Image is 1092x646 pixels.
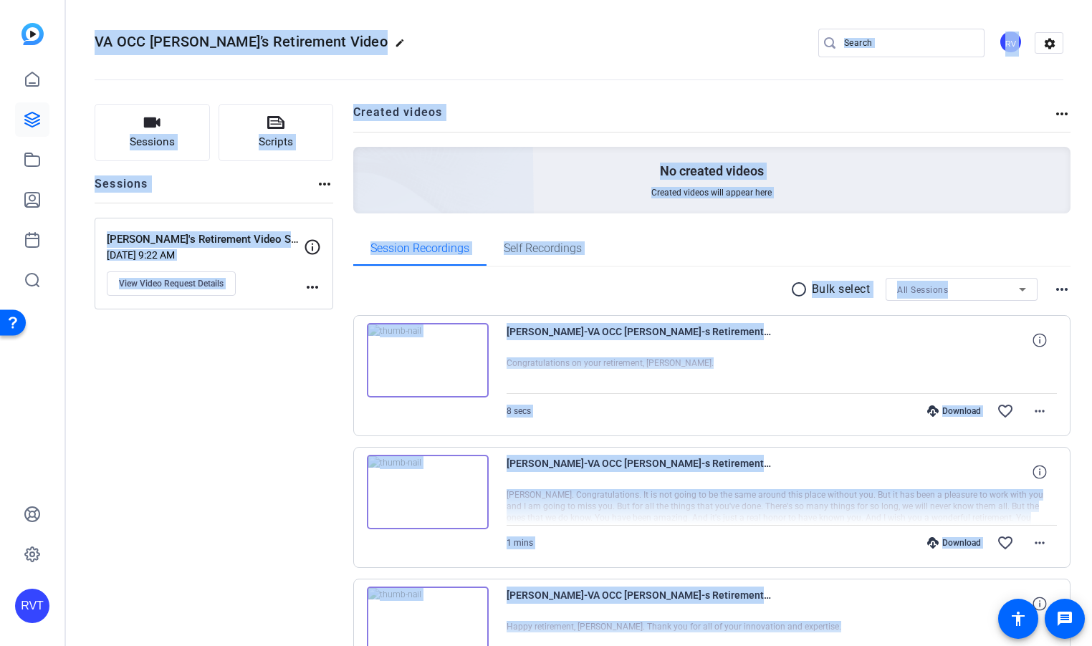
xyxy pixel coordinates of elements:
p: [DATE] 9:22 AM [107,249,304,261]
span: View Video Request Details [119,278,224,289]
mat-icon: more_horiz [1053,281,1071,298]
span: 1 mins [507,538,533,548]
span: VA OCC [PERSON_NAME]’s Retirement Video [95,33,388,50]
mat-icon: radio_button_unchecked [790,281,812,298]
span: Session Recordings [370,243,469,254]
h2: Created videos [353,104,1054,132]
p: Bulk select [812,281,871,298]
span: Self Recordings [504,243,582,254]
mat-icon: message [1056,610,1073,627]
div: RVT [15,589,49,623]
img: thumb-nail [367,455,489,529]
mat-icon: settings [1035,33,1064,54]
div: RV [999,30,1022,54]
mat-icon: edit [395,38,412,55]
img: blue-gradient.svg [21,23,44,45]
img: Creted videos background [193,5,535,316]
span: 8 secs [507,406,531,416]
mat-icon: more_horiz [1031,534,1048,551]
input: Search [844,34,973,52]
h2: Sessions [95,175,148,203]
span: Created videos will appear here [651,187,772,198]
mat-icon: favorite_border [997,534,1014,551]
span: [PERSON_NAME]-VA OCC [PERSON_NAME]-s Retirement Video-[PERSON_NAME]-s Retirement Video Submission... [507,323,772,357]
button: Scripts [219,104,334,161]
button: Sessions [95,104,210,161]
button: View Video Request Details [107,271,236,296]
mat-icon: favorite_border [997,402,1014,420]
mat-icon: more_horiz [304,279,321,296]
p: No created videos [660,163,764,180]
mat-icon: more_horiz [1053,105,1071,122]
mat-icon: accessibility [1010,610,1027,627]
span: Scripts [259,134,293,150]
mat-icon: more_horiz [316,175,333,193]
span: All Sessions [897,285,948,295]
span: [PERSON_NAME]-VA OCC [PERSON_NAME]-s Retirement Video-[PERSON_NAME]-s Retirement Video Submission... [507,455,772,489]
span: [PERSON_NAME]-VA OCC [PERSON_NAME]-s Retirement Video-[PERSON_NAME]-s Retirement Video Submission... [507,587,772,621]
mat-icon: more_horiz [1031,402,1048,420]
ngx-avatar: Reingold Video Team [999,30,1024,55]
p: [PERSON_NAME]'s Retirement Video Submissions [107,231,304,248]
img: thumb-nail [367,323,489,397]
span: Sessions [130,134,175,150]
div: Download [920,405,988,417]
div: Download [920,537,988,549]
